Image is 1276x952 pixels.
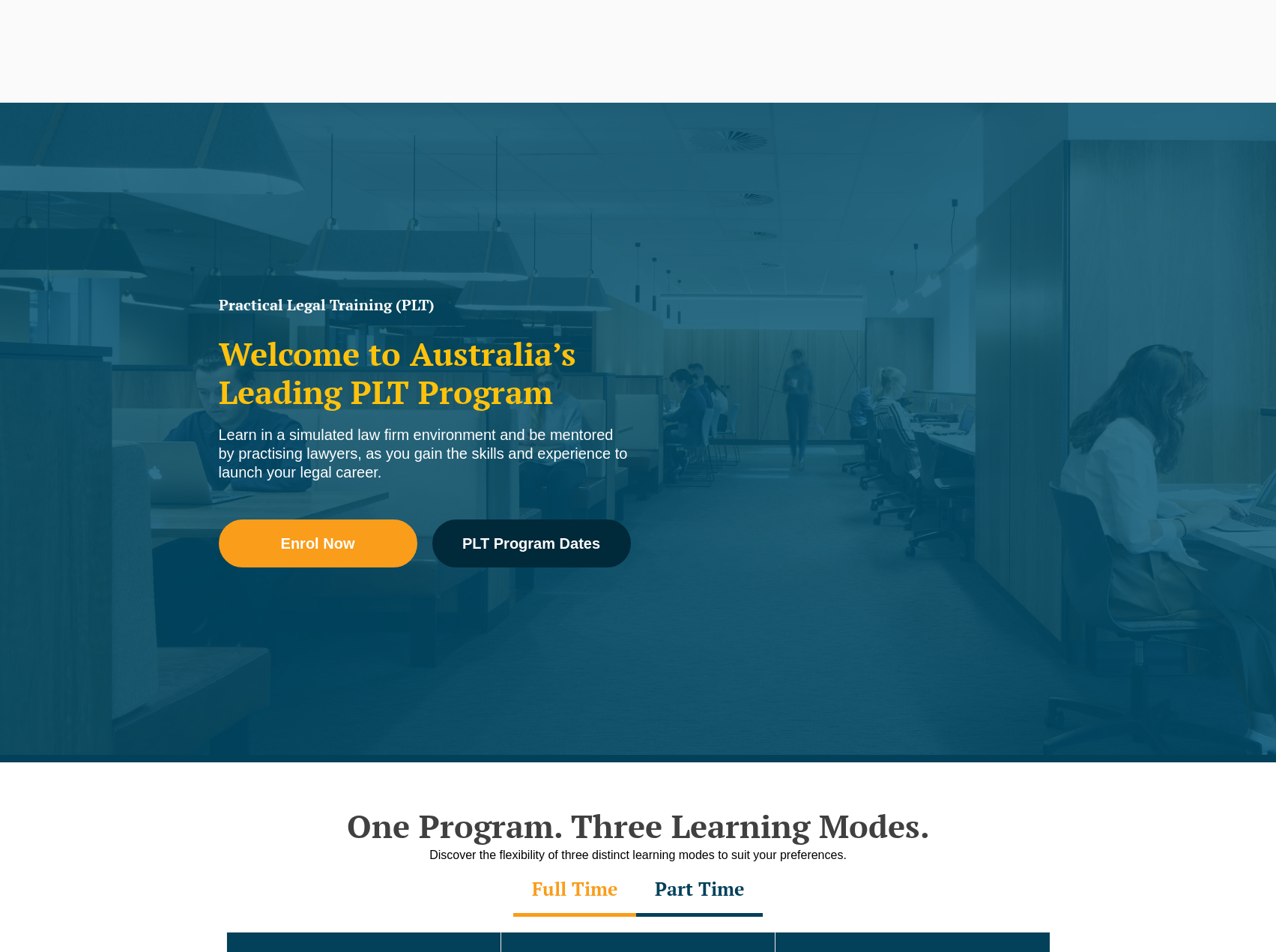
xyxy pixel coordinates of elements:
[462,536,600,551] span: PLT Program Dates
[636,864,763,917] div: Part Time
[219,519,417,567] a: Enrol Now
[219,335,631,411] h2: Welcome to Australia’s Leading PLT Program
[211,807,1065,845] h2: One Program. Three Learning Modes.
[281,536,355,551] span: Enrol Now
[432,519,631,567] a: PLT Program Dates
[211,846,1065,864] div: Discover the flexibility of three distinct learning modes to suit your preferences.
[513,864,636,917] div: Full Time
[219,426,631,482] div: Learn in a simulated law firm environment and be mentored by practising lawyers, as you gain the ...
[219,298,631,313] h1: Practical Legal Training (PLT)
